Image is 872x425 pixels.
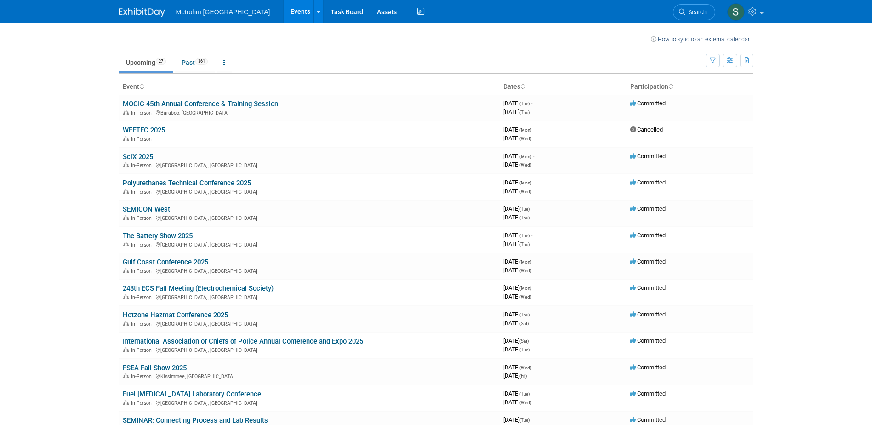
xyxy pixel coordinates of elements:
[533,364,534,371] span: -
[630,337,666,344] span: Committed
[123,416,268,425] a: SEMINAR: Connecting Process and Lab Results
[630,126,663,133] span: Cancelled
[533,179,534,186] span: -
[685,9,707,16] span: Search
[175,54,215,71] a: Past361
[131,162,154,168] span: In-Person
[503,390,532,397] span: [DATE]
[123,110,129,115] img: In-Person Event
[519,418,530,423] span: (Tue)
[519,321,529,326] span: (Sat)
[519,110,530,115] span: (Thu)
[503,293,531,300] span: [DATE]
[519,207,530,212] span: (Tue)
[176,8,270,16] span: Metrohm [GEOGRAPHIC_DATA]
[530,337,531,344] span: -
[131,347,154,353] span: In-Person
[123,232,193,240] a: The Battery Show 2025
[503,109,530,115] span: [DATE]
[123,268,129,273] img: In-Person Event
[519,180,531,185] span: (Mon)
[123,347,129,352] img: In-Person Event
[519,242,530,247] span: (Thu)
[123,321,129,326] img: In-Person Event
[630,258,666,265] span: Committed
[630,364,666,371] span: Committed
[503,100,532,107] span: [DATE]
[123,126,165,134] a: WEFTEC 2025
[503,161,531,168] span: [DATE]
[123,372,496,379] div: Kissimmee, [GEOGRAPHIC_DATA]
[519,312,530,317] span: (Thu)
[533,284,534,291] span: -
[123,215,129,220] img: In-Person Event
[131,110,154,116] span: In-Person
[123,161,496,168] div: [GEOGRAPHIC_DATA], [GEOGRAPHIC_DATA]
[503,399,531,406] span: [DATE]
[519,162,531,167] span: (Wed)
[503,346,530,353] span: [DATE]
[131,373,154,379] span: In-Person
[519,339,529,344] span: (Sat)
[519,189,531,194] span: (Wed)
[123,293,496,300] div: [GEOGRAPHIC_DATA], [GEOGRAPHIC_DATA]
[139,83,144,90] a: Sort by Event Name
[531,205,532,212] span: -
[123,294,129,299] img: In-Person Event
[123,364,187,372] a: FSEA Fall Show 2025
[520,83,525,90] a: Sort by Start Date
[630,205,666,212] span: Committed
[503,179,534,186] span: [DATE]
[123,390,261,398] a: Fuel [MEDICAL_DATA] Laboratory Conference
[503,232,532,239] span: [DATE]
[131,400,154,406] span: In-Person
[503,153,534,160] span: [DATE]
[519,101,530,106] span: (Tue)
[503,205,532,212] span: [DATE]
[630,232,666,239] span: Committed
[123,162,129,167] img: In-Person Event
[519,347,530,352] span: (Tue)
[123,337,363,345] a: International Association of Chiefs of Police Annual Conference and Expo 2025
[503,126,534,133] span: [DATE]
[503,364,534,371] span: [DATE]
[503,372,527,379] span: [DATE]
[119,79,500,95] th: Event
[503,214,530,221] span: [DATE]
[131,136,154,142] span: In-Person
[630,284,666,291] span: Committed
[519,391,530,396] span: (Tue)
[123,205,170,213] a: SEMICON West
[123,373,129,378] img: In-Person Event
[119,8,165,17] img: ExhibitDay
[519,365,531,370] span: (Wed)
[531,100,532,107] span: -
[123,320,496,327] div: [GEOGRAPHIC_DATA], [GEOGRAPHIC_DATA]
[533,126,534,133] span: -
[123,242,129,247] img: In-Person Event
[531,390,532,397] span: -
[123,399,496,406] div: [GEOGRAPHIC_DATA], [GEOGRAPHIC_DATA]
[123,258,208,266] a: Gulf Coast Conference 2025
[123,188,496,195] div: [GEOGRAPHIC_DATA], [GEOGRAPHIC_DATA]
[630,311,666,318] span: Committed
[123,179,251,187] a: Polyurethanes Technical Conference 2025
[651,36,753,43] a: How to sync to an external calendar...
[131,242,154,248] span: In-Person
[630,179,666,186] span: Committed
[503,284,534,291] span: [DATE]
[519,286,531,291] span: (Mon)
[503,241,530,247] span: [DATE]
[503,416,532,423] span: [DATE]
[195,58,208,65] span: 361
[519,400,531,405] span: (Wed)
[519,215,530,220] span: (Thu)
[123,100,278,108] a: MOCIC 45th Annual Conference & Training Session
[131,268,154,274] span: In-Person
[503,320,529,327] span: [DATE]
[630,390,666,397] span: Committed
[123,346,496,353] div: [GEOGRAPHIC_DATA], [GEOGRAPHIC_DATA]
[123,109,496,116] div: Baraboo, [GEOGRAPHIC_DATA]
[503,188,531,195] span: [DATE]
[519,268,531,273] span: (Wed)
